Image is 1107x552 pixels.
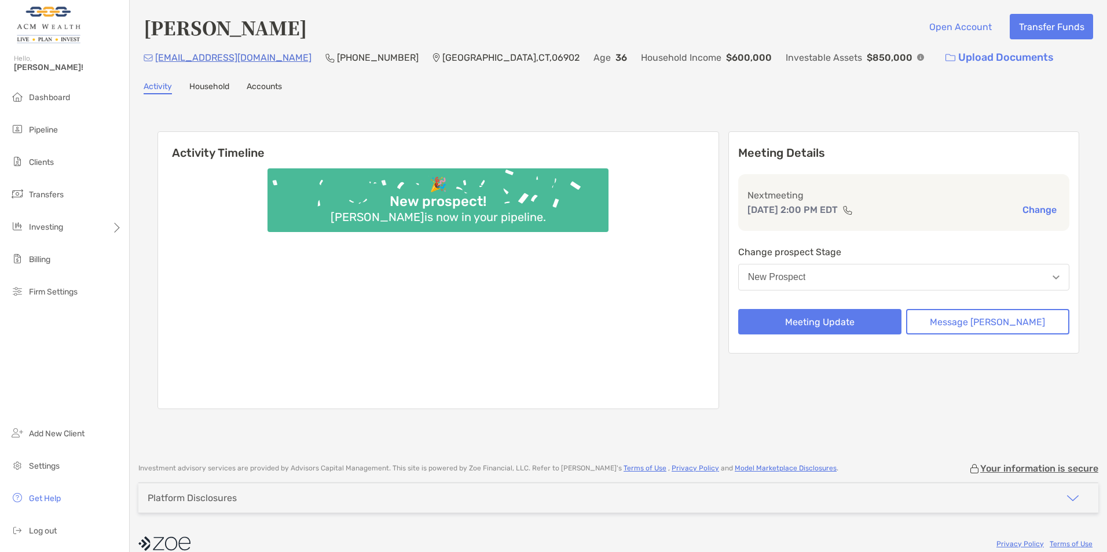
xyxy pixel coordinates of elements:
[189,82,229,94] a: Household
[786,50,862,65] p: Investable Assets
[29,125,58,135] span: Pipeline
[138,464,838,473] p: Investment advisory services are provided by Advisors Capital Management . This site is powered b...
[144,82,172,94] a: Activity
[842,205,853,215] img: communication type
[10,154,24,168] img: clients icon
[10,252,24,266] img: billing icon
[1050,540,1093,548] a: Terms of Use
[425,176,452,193] div: 🎉
[1066,491,1080,505] img: icon arrow
[920,14,1000,39] button: Open Account
[10,187,24,201] img: transfers icon
[10,219,24,233] img: investing icon
[29,429,85,439] span: Add New Client
[980,463,1098,474] p: Your information is secure
[938,45,1061,70] a: Upload Documents
[996,540,1044,548] a: Privacy Policy
[906,309,1069,334] button: Message [PERSON_NAME]
[29,157,54,167] span: Clients
[1053,275,1060,279] img: Open dropdown arrow
[1010,14,1093,39] button: Transfer Funds
[747,188,1060,203] p: Next meeting
[144,14,307,41] h4: [PERSON_NAME]
[29,526,57,536] span: Log out
[738,146,1069,160] p: Meeting Details
[641,50,721,65] p: Household Income
[29,461,60,471] span: Settings
[1019,204,1060,216] button: Change
[325,53,335,62] img: Phone Icon
[29,287,78,297] span: Firm Settings
[158,132,719,160] h6: Activity Timeline
[945,54,955,62] img: button icon
[29,190,64,200] span: Transfers
[10,426,24,440] img: add_new_client icon
[726,50,772,65] p: $600,000
[326,210,551,224] div: [PERSON_NAME] is now in your pipeline.
[29,255,50,264] span: Billing
[29,93,70,102] span: Dashboard
[917,54,924,61] img: Info Icon
[747,203,838,217] p: [DATE] 2:00 PM EDT
[247,82,282,94] a: Accounts
[10,90,24,104] img: dashboard icon
[672,464,719,472] a: Privacy Policy
[337,50,419,65] p: [PHONE_NUMBER]
[624,464,666,472] a: Terms of Use
[29,494,61,503] span: Get Help
[10,122,24,136] img: pipeline icon
[155,50,311,65] p: [EMAIL_ADDRESS][DOMAIN_NAME]
[442,50,580,65] p: [GEOGRAPHIC_DATA] , CT , 06902
[748,272,806,282] div: New Prospect
[867,50,912,65] p: $850,000
[10,523,24,537] img: logout icon
[10,491,24,505] img: get-help icon
[148,492,237,503] div: Platform Disclosures
[10,284,24,298] img: firm-settings icon
[29,222,63,232] span: Investing
[738,264,1069,290] button: New Prospect
[593,50,611,65] p: Age
[10,458,24,472] img: settings icon
[735,464,837,472] a: Model Marketplace Disclosures
[385,193,491,210] div: New prospect!
[738,245,1069,259] p: Change prospect Stage
[615,50,627,65] p: 36
[14,62,122,72] span: [PERSON_NAME]!
[144,54,153,61] img: Email Icon
[738,309,901,334] button: Meeting Update
[14,5,83,46] img: Zoe Logo
[432,53,440,62] img: Location Icon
